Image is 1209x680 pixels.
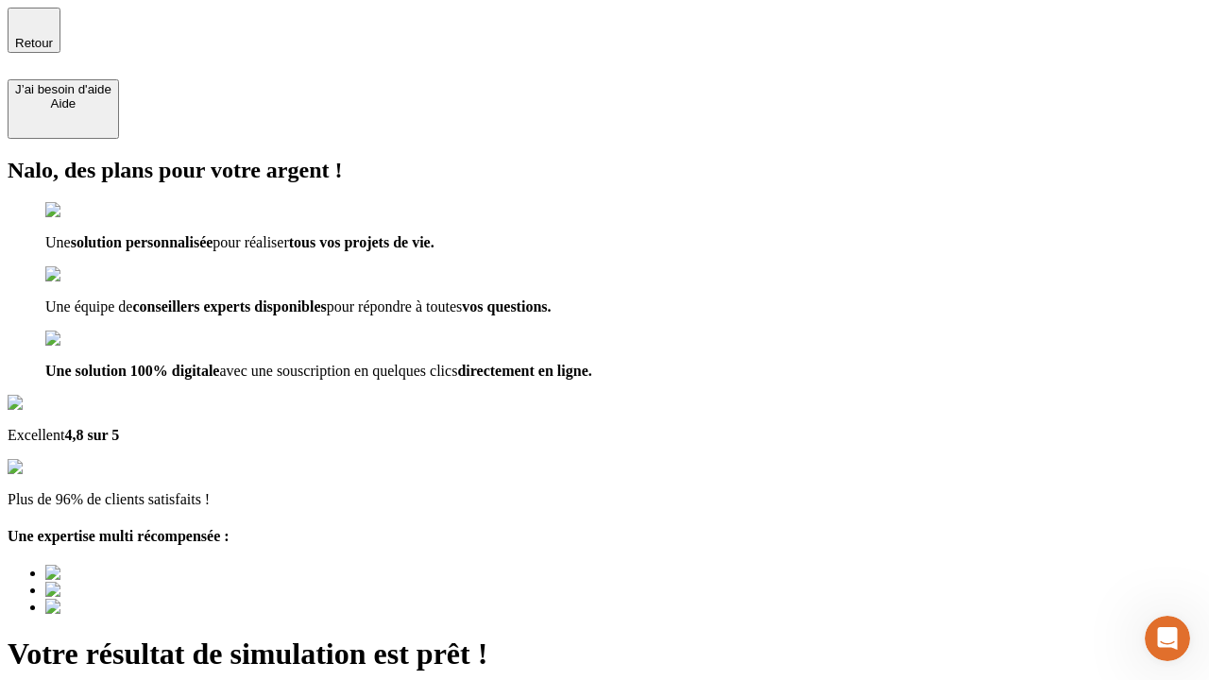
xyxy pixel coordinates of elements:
[15,96,111,110] div: Aide
[45,202,127,219] img: checkmark
[71,234,213,250] span: solution personnalisée
[219,363,457,379] span: avec une souscription en quelques clics
[15,36,53,50] span: Retour
[327,298,463,314] span: pour répondre à toutes
[45,599,220,616] img: Best savings advice award
[8,637,1201,671] h1: Votre résultat de simulation est prêt !
[64,427,119,443] span: 4,8 sur 5
[15,82,111,96] div: J’ai besoin d'aide
[8,79,119,139] button: J’ai besoin d'aideAide
[45,298,132,314] span: Une équipe de
[8,8,60,53] button: Retour
[462,298,551,314] span: vos questions.
[45,582,220,599] img: Best savings advice award
[45,234,71,250] span: Une
[8,395,117,412] img: Google Review
[45,565,220,582] img: Best savings advice award
[8,427,64,443] span: Excellent
[289,234,434,250] span: tous vos projets de vie.
[213,234,288,250] span: pour réaliser
[132,298,326,314] span: conseillers experts disponibles
[8,491,1201,508] p: Plus de 96% de clients satisfaits !
[8,528,1201,545] h4: Une expertise multi récompensée :
[45,331,127,348] img: checkmark
[45,363,219,379] span: Une solution 100% digitale
[8,158,1201,183] h2: Nalo, des plans pour votre argent !
[45,266,127,283] img: checkmark
[1145,616,1190,661] iframe: Intercom live chat
[8,459,101,476] img: reviews stars
[457,363,591,379] span: directement en ligne.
